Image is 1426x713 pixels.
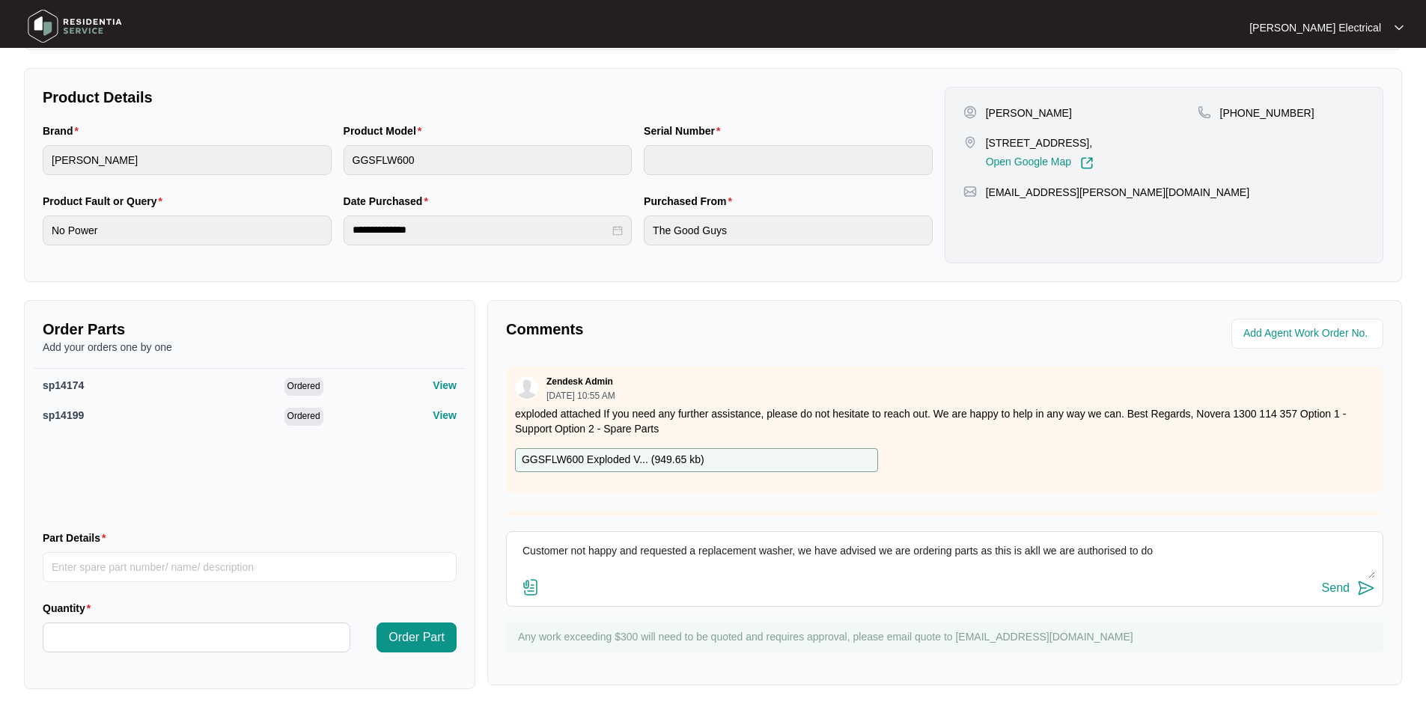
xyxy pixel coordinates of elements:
[43,123,85,138] label: Brand
[1220,105,1314,120] p: [PHONE_NUMBER]
[522,452,704,468] p: GGSFLW600 Exploded V... ( 949.65 kb )
[284,408,323,426] span: Ordered
[43,319,457,340] p: Order Parts
[644,215,933,245] input: Purchased From
[986,185,1249,200] p: [EMAIL_ADDRESS][PERSON_NAME][DOMAIN_NAME]
[344,123,428,138] label: Product Model
[506,319,934,340] p: Comments
[43,552,457,582] input: Part Details
[986,156,1094,170] a: Open Google Map
[284,378,323,396] span: Ordered
[644,123,726,138] label: Serial Number
[43,145,332,175] input: Brand
[389,628,445,646] span: Order Part
[546,391,615,400] p: [DATE] 10:55 AM
[1322,578,1375,599] button: Send
[43,623,350,652] input: Quantity
[515,406,1374,436] p: exploded attached If you need any further assistance, please do not hesitate to reach out. We are...
[546,376,613,388] p: Zendesk Admin
[43,601,97,616] label: Quantity
[644,194,738,209] label: Purchased From
[433,378,457,393] p: View
[1357,579,1375,597] img: send-icon.svg
[344,194,434,209] label: Date Purchased
[43,409,84,421] span: sp14199
[43,340,457,355] p: Add your orders one by one
[43,530,112,545] label: Part Details
[514,539,1375,578] textarea: Customer not happy and requested a replacement washer, we have advised we are ordering parts as t...
[433,408,457,423] p: View
[986,135,1094,150] p: [STREET_ADDRESS],
[1080,156,1094,170] img: Link-External
[353,222,610,238] input: Date Purchased
[963,135,977,149] img: map-pin
[516,376,538,399] img: user.svg
[644,145,933,175] input: Serial Number
[1395,24,1404,31] img: dropdown arrow
[1243,325,1374,343] input: Add Agent Work Order No.
[43,379,84,391] span: sp14174
[377,622,457,652] button: Order Part
[1322,581,1350,595] div: Send
[43,194,168,209] label: Product Fault or Query
[1249,20,1381,35] p: [PERSON_NAME] Electrical
[522,578,540,596] img: file-attachment-doc.svg
[22,4,127,49] img: residentia service logo
[43,87,933,108] p: Product Details
[1198,105,1211,119] img: map-pin
[518,629,1376,644] p: Any work exceeding $300 will need to be quoted and requires approval, please email quote to [EMAI...
[986,105,1072,120] p: [PERSON_NAME]
[963,105,977,119] img: user-pin
[963,185,977,198] img: map-pin
[344,145,633,175] input: Product Model
[43,215,332,245] input: Product Fault or Query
